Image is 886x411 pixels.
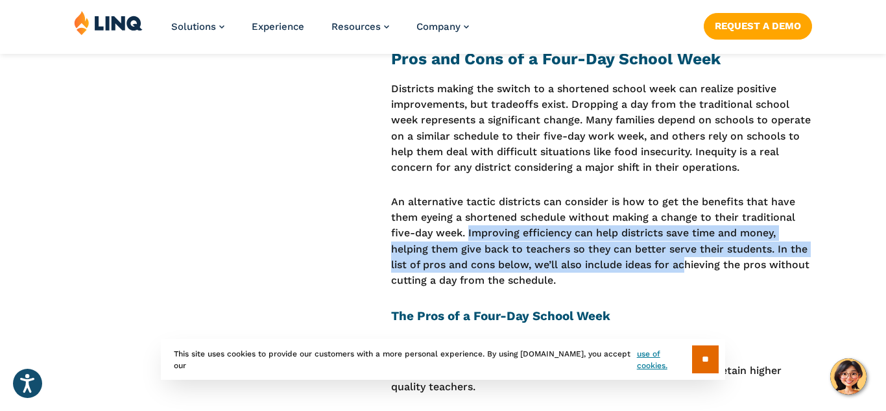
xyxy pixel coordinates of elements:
[171,21,224,32] a: Solutions
[830,358,867,395] button: Hello, have a question? Let’s chat.
[161,339,725,380] div: This site uses cookies to provide our customers with a more personal experience. By using [DOMAIN...
[637,348,692,371] a: use of cookies.
[416,21,469,32] a: Company
[331,21,381,32] span: Resources
[391,194,812,289] p: An alternative tactic districts can consider is how to get the benefits that have them eyeing a s...
[704,10,812,39] nav: Button Navigation
[331,21,389,32] a: Resources
[391,49,721,68] strong: Pros and Cons of a Four-Day School Week
[391,81,812,176] p: Districts making the switch to a shortened school week can realize positive improvements, but tra...
[252,21,304,32] a: Experience
[74,10,143,35] img: LINQ | K‑12 Software
[391,308,610,323] strong: The Pros of a Four-Day School Week
[704,13,812,39] a: Request a Demo
[171,10,469,53] nav: Primary Navigation
[171,21,216,32] span: Solutions
[416,21,461,32] span: Company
